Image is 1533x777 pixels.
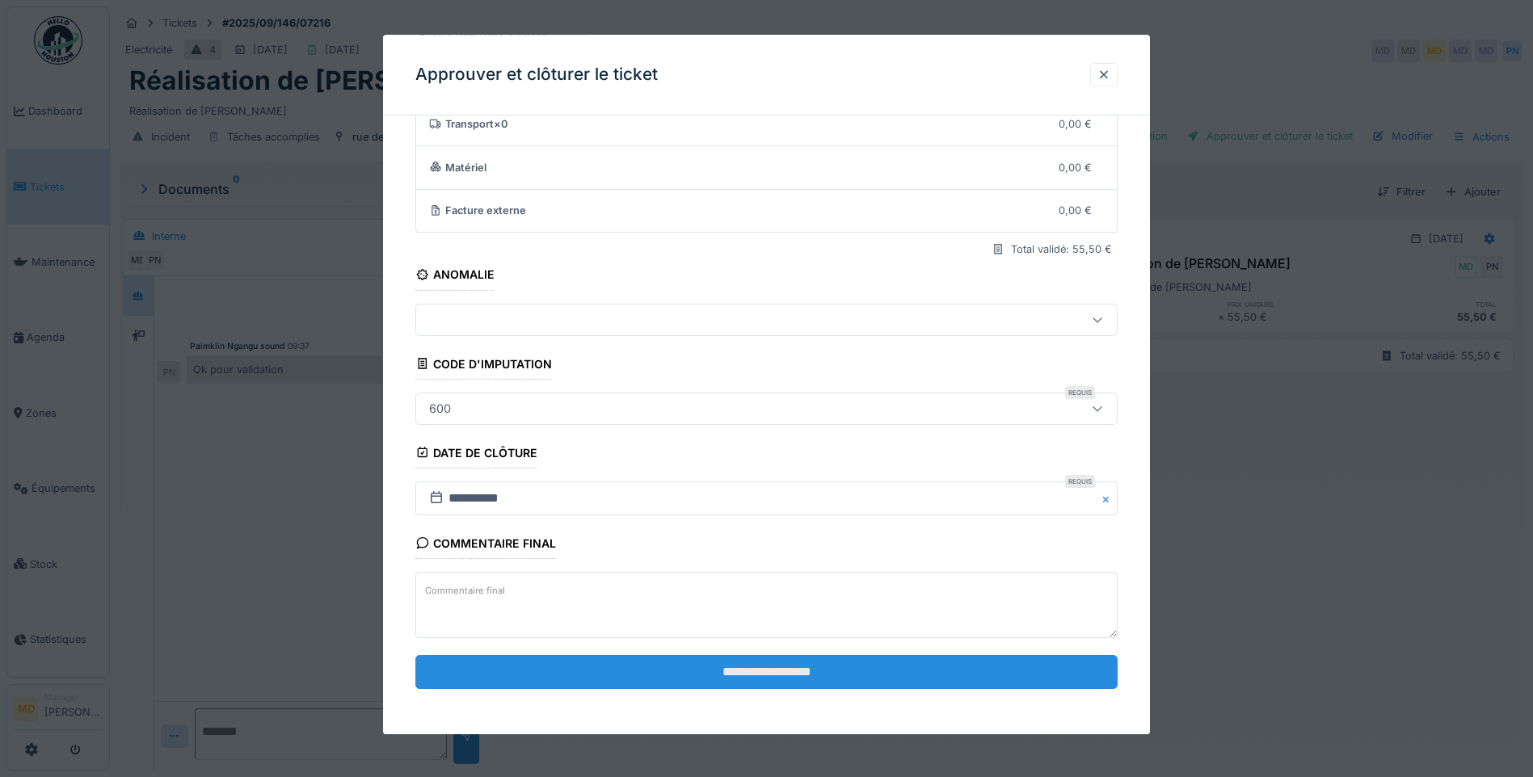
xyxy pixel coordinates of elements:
[1100,481,1118,515] button: Close
[415,263,495,291] div: Anomalie
[423,196,1110,226] summary: Facture externe0,00 €
[429,116,1047,132] div: Transport × 0
[1059,116,1092,132] div: 0,00 €
[415,441,537,468] div: Date de clôture
[1011,242,1112,258] div: Total validé: 55,50 €
[429,204,1047,219] div: Facture externe
[415,531,556,559] div: Commentaire final
[415,65,658,85] h3: Approuver et clôturer le ticket
[422,581,508,601] label: Commentaire final
[423,109,1110,139] summary: Transport×00,00 €
[429,160,1047,175] div: Matériel
[1059,204,1092,219] div: 0,00 €
[1059,160,1092,175] div: 0,00 €
[415,352,552,380] div: Code d'imputation
[423,153,1110,183] summary: Matériel0,00 €
[1065,386,1095,399] div: Requis
[1065,475,1095,488] div: Requis
[423,400,457,418] div: 600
